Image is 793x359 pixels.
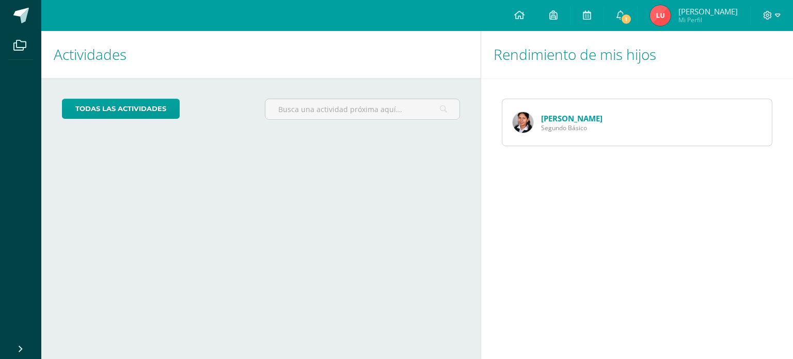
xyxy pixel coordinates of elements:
h1: Rendimiento de mis hijos [494,31,781,78]
span: [PERSON_NAME] [678,6,738,17]
img: c71b264426e8302a06c5fc70adadc507.png [513,112,533,133]
span: Segundo Básico [541,123,602,132]
span: 1 [621,13,632,25]
input: Busca una actividad próxima aquí... [265,99,459,119]
a: todas las Actividades [62,99,180,119]
img: eb5a3562f2482e2b9008b9c7418d037c.png [650,5,671,26]
span: Mi Perfil [678,15,738,24]
a: [PERSON_NAME] [541,113,602,123]
h1: Actividades [54,31,468,78]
